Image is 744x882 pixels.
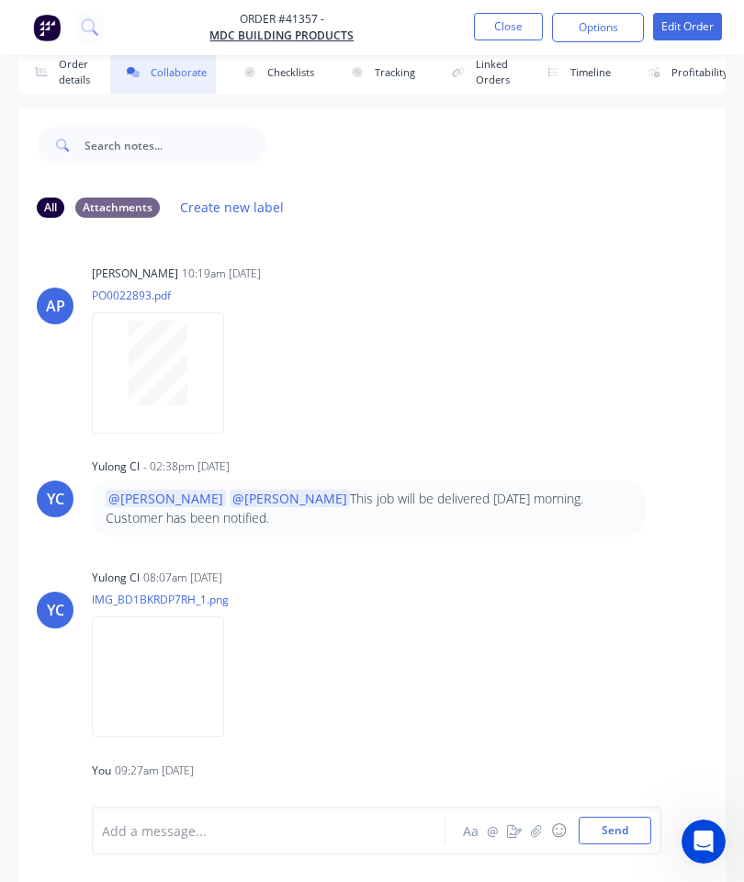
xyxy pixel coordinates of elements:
[143,570,222,586] div: 08:07am [DATE]
[653,13,722,40] button: Edit Order
[46,295,65,317] div: AP
[75,198,160,218] div: Attachments
[230,490,350,507] span: @[PERSON_NAME]
[47,488,64,510] div: YC
[579,817,651,844] button: Send
[106,490,632,527] p: This job will be delivered [DATE] morning. Customer has been notified.
[33,14,61,41] img: Factory
[92,458,140,475] div: Yulong Cl
[92,570,140,586] div: Yulong Cl
[92,592,242,607] p: IMG_BD1BKRDP7RH_1.png
[92,763,111,779] div: You
[481,820,503,842] button: @
[474,13,543,40] button: Close
[106,490,226,507] span: @[PERSON_NAME]
[92,266,178,282] div: [PERSON_NAME]
[547,820,569,842] button: ☺
[459,820,481,842] button: Aa
[682,820,726,864] iframe: Intercom live chat
[209,11,354,28] span: Order #41357 -
[37,198,64,218] div: All
[631,51,738,94] button: Profitability
[143,458,230,475] div: - 02:38pm [DATE]
[530,51,620,94] button: Timeline
[182,266,261,282] div: 10:19am [DATE]
[115,763,194,779] div: 09:27am [DATE]
[227,51,323,94] button: Checklists
[209,28,354,44] a: MDC Building Products
[110,51,216,94] button: Collaborate
[171,195,294,220] button: Create new label
[552,13,644,42] button: Options
[18,51,99,94] button: Order details
[334,51,424,94] button: Tracking
[47,599,64,621] div: YC
[435,51,519,94] button: Linked Orders
[85,127,266,164] input: Search notes...
[92,288,242,303] p: PO0022893.pdf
